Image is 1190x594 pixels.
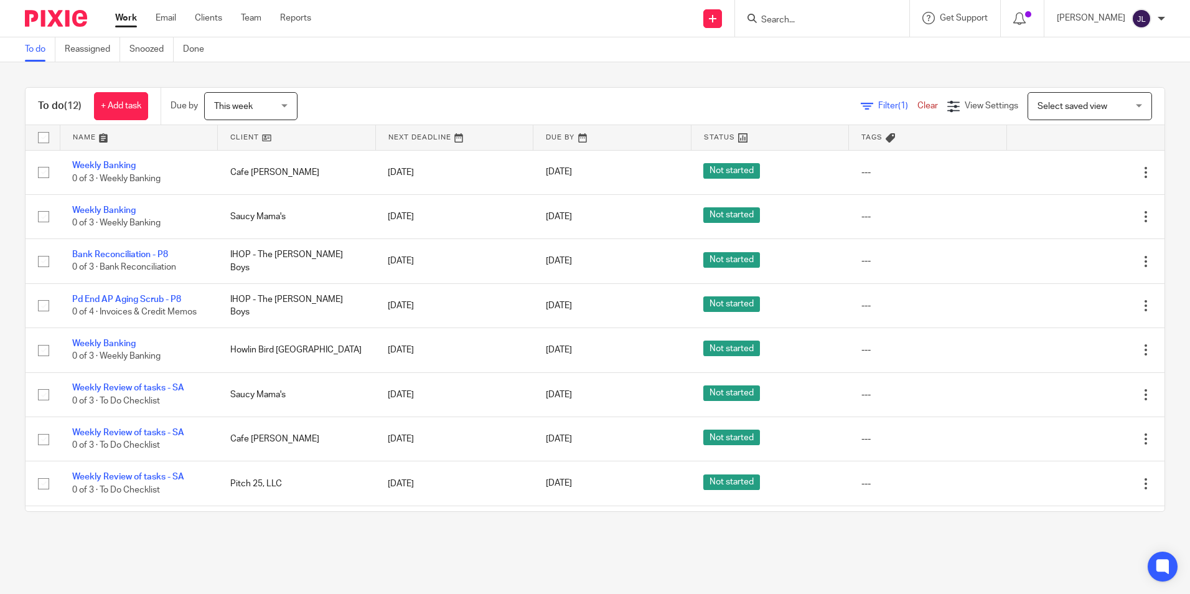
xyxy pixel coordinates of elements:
a: Weekly Review of tasks - SA [72,428,184,437]
td: Cafe [PERSON_NAME] [218,417,376,461]
span: [DATE] [546,346,572,354]
td: [DATE] [375,150,533,194]
a: Clients [195,12,222,24]
td: Saucy Mama's [218,194,376,238]
td: [DATE] [375,461,533,506]
span: Select saved view [1038,102,1107,111]
span: This week [214,102,253,111]
td: [DATE] [375,372,533,417]
td: IHOP - The [PERSON_NAME] Boys [218,506,376,550]
span: [DATE] [546,390,572,399]
span: 0 of 3 · Weekly Banking [72,352,161,361]
td: [DATE] [375,194,533,238]
img: svg%3E [1131,9,1151,29]
div: --- [861,210,995,223]
a: Done [183,37,213,62]
div: --- [861,433,995,445]
a: Pd End AP Aging Scrub - P8 [72,295,181,304]
div: --- [861,299,995,312]
span: [DATE] [546,257,572,265]
a: Reassigned [65,37,120,62]
span: [DATE] [546,435,572,443]
a: Weekly Banking [72,206,136,215]
a: Weekly Review of tasks - SA [72,473,184,481]
span: 0 of 3 · To Do Checklist [72,486,160,494]
a: To do [25,37,55,62]
p: [PERSON_NAME] [1057,12,1125,24]
span: 0 of 3 · Weekly Banking [72,174,161,183]
td: [DATE] [375,239,533,283]
span: View Settings [965,101,1018,110]
td: [DATE] [375,506,533,550]
span: Filter [878,101,917,110]
span: 0 of 3 · To Do Checklist [72,441,160,450]
span: (12) [64,101,82,111]
span: [DATE] [546,212,572,221]
span: 0 of 3 · Weekly Banking [72,219,161,227]
span: Get Support [940,14,988,22]
a: Bank Reconciliation - P8 [72,250,168,259]
a: Team [241,12,261,24]
a: Reports [280,12,311,24]
span: Not started [703,207,760,223]
td: Howlin Bird [GEOGRAPHIC_DATA] [218,328,376,372]
div: --- [861,255,995,267]
a: Weekly Banking [72,161,136,170]
p: Due by [171,100,198,112]
td: Saucy Mama's [218,372,376,417]
span: [DATE] [546,479,572,488]
span: Tags [861,134,883,141]
td: Cafe [PERSON_NAME] [218,150,376,194]
h1: To do [38,100,82,113]
span: Not started [703,163,760,179]
div: --- [861,478,995,490]
div: --- [861,344,995,356]
a: Snoozed [129,37,174,62]
a: Weekly Banking [72,339,136,348]
span: Not started [703,474,760,490]
a: Email [156,12,176,24]
span: (1) [898,101,908,110]
td: IHOP - The [PERSON_NAME] Boys [218,283,376,328]
img: Pixie [25,10,87,27]
span: 0 of 3 · To Do Checklist [72,397,160,405]
td: IHOP - The [PERSON_NAME] Boys [218,239,376,283]
input: Search [760,15,872,26]
span: Not started [703,296,760,312]
td: Pitch 25, LLC [218,461,376,506]
a: Weekly Review of tasks - SA [72,384,184,392]
span: Not started [703,385,760,401]
td: [DATE] [375,328,533,372]
span: 0 of 4 · Invoices & Credit Memos [72,308,197,316]
td: [DATE] [375,417,533,461]
a: Work [115,12,137,24]
span: Not started [703,252,760,268]
span: [DATE] [546,168,572,177]
a: Clear [917,101,938,110]
a: + Add task [94,92,148,120]
div: --- [861,166,995,179]
span: 0 of 3 · Bank Reconciliation [72,263,176,272]
span: [DATE] [546,301,572,310]
td: [DATE] [375,283,533,328]
span: Not started [703,341,760,356]
span: Not started [703,430,760,445]
div: --- [861,389,995,401]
